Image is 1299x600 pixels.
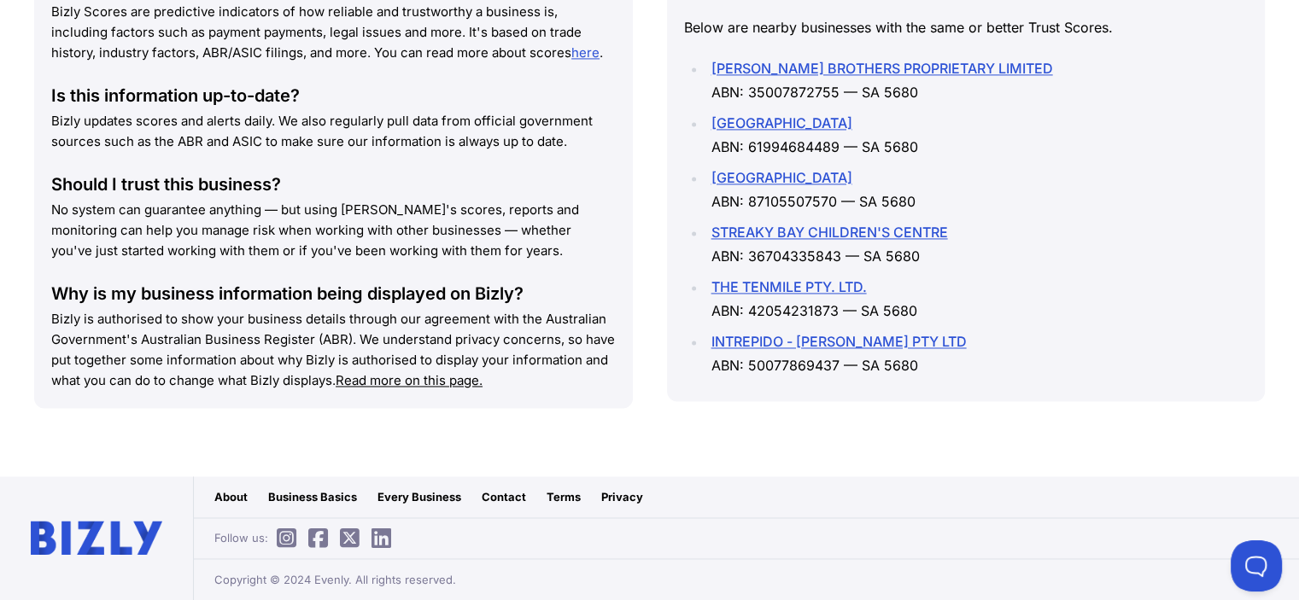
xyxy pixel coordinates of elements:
p: No system can guarantee anything — but using [PERSON_NAME]'s scores, reports and monitoring can h... [51,200,616,261]
a: STREAKY BAY CHILDREN'S CENTRE [711,224,948,241]
a: [GEOGRAPHIC_DATA] [711,114,852,131]
a: Every Business [367,476,471,517]
div: Is this information up-to-date? [51,84,616,108]
a: [PERSON_NAME] BROTHERS PROPRIETARY LIMITED [711,60,1053,77]
div: Should I trust this business? [51,172,616,196]
li: ABN: 36704335843 — SA 5680 [706,220,1249,268]
li: ABN: 42054231873 — SA 5680 [706,275,1249,323]
li: ABN: 61994684489 — SA 5680 [706,111,1249,159]
a: About [204,476,258,517]
li: ABN: 50077869437 — SA 5680 [706,329,1249,377]
div: Why is my business information being displayed on Bizly? [51,282,616,306]
a: Read more on this page. [336,372,483,388]
li: ABN: 35007872755 — SA 5680 [706,56,1249,104]
p: Below are nearby businesses with the same or better Trust Scores. [684,15,1249,39]
a: here [571,44,600,61]
div: Terms [547,488,581,505]
a: Privacy [591,476,653,517]
iframe: Toggle Customer Support [1231,540,1282,591]
div: Contact [482,488,526,505]
a: THE TENMILE PTY. LTD. [711,278,867,295]
a: INTREPIDO - [PERSON_NAME] PTY LTD [711,333,967,350]
span: Copyright © 2024 Evenly. All rights reserved. [214,571,456,588]
p: Bizly is authorised to show your business details through our agreement with the Australian Gover... [51,309,616,391]
a: Terms [536,476,591,517]
a: Business Basics [258,476,367,517]
a: Contact [471,476,536,517]
a: [GEOGRAPHIC_DATA] [711,169,852,186]
div: Business Basics [268,488,357,505]
p: Bizly updates scores and alerts daily. We also regularly pull data from official government sourc... [51,111,616,152]
div: About [214,488,248,505]
li: ABN: 87105507570 — SA 5680 [706,166,1249,213]
p: Bizly Scores are predictive indicators of how reliable and trustworthy a business is, including f... [51,2,616,63]
div: Privacy [601,488,643,505]
div: Every Business [377,488,461,505]
span: Follow us: [214,529,391,546]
